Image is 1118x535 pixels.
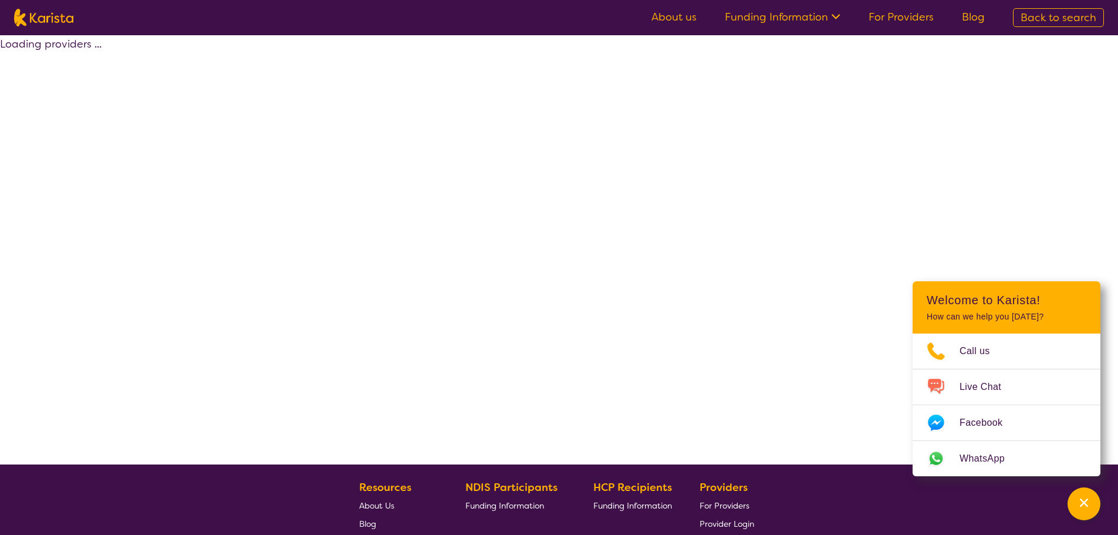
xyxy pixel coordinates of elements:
[14,9,73,26] img: Karista logo
[962,10,985,24] a: Blog
[593,500,672,511] span: Funding Information
[960,450,1019,467] span: WhatsApp
[913,281,1100,476] div: Channel Menu
[651,10,697,24] a: About us
[359,514,438,533] a: Blog
[700,500,749,511] span: For Providers
[359,496,438,514] a: About Us
[960,414,1016,432] span: Facebook
[725,10,840,24] a: Funding Information
[1013,8,1104,27] a: Back to search
[913,441,1100,476] a: Web link opens in a new tab.
[869,10,934,24] a: For Providers
[1068,487,1100,520] button: Channel Menu
[359,480,411,494] b: Resources
[593,496,672,514] a: Funding Information
[1021,11,1096,25] span: Back to search
[359,519,376,529] span: Blog
[465,496,566,514] a: Funding Information
[593,480,672,494] b: HCP Recipients
[960,342,1004,360] span: Call us
[359,500,394,511] span: About Us
[700,514,754,533] a: Provider Login
[913,334,1100,476] ul: Choose channel
[960,378,1015,396] span: Live Chat
[700,519,754,529] span: Provider Login
[465,480,558,494] b: NDIS Participants
[465,500,544,511] span: Funding Information
[927,312,1086,322] p: How can we help you [DATE]?
[700,496,754,514] a: For Providers
[927,293,1086,307] h2: Welcome to Karista!
[700,480,748,494] b: Providers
